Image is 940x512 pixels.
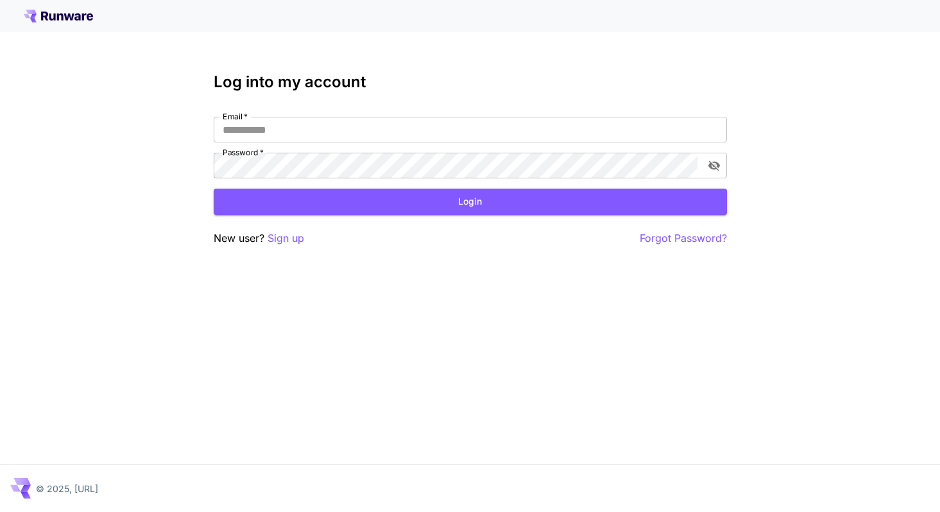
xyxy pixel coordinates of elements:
[640,230,727,246] button: Forgot Password?
[268,230,304,246] button: Sign up
[223,147,264,158] label: Password
[214,230,304,246] p: New user?
[214,73,727,91] h3: Log into my account
[214,189,727,215] button: Login
[223,111,248,122] label: Email
[703,154,726,177] button: toggle password visibility
[36,482,98,495] p: © 2025, [URL]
